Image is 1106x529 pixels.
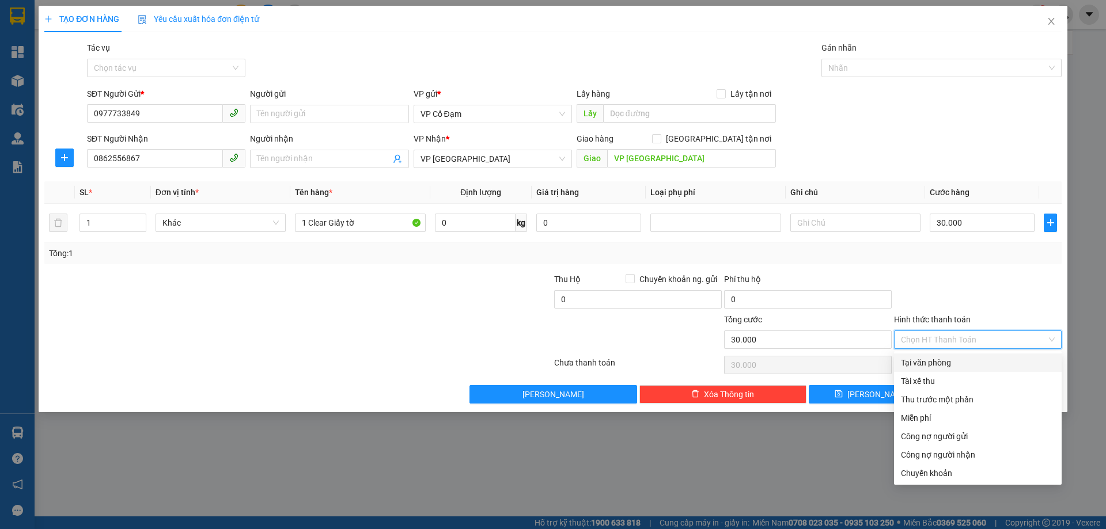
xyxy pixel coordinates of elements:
[894,446,1062,464] div: Cước gửi hàng sẽ được ghi vào công nợ của người nhận
[414,134,446,143] span: VP Nhận
[421,150,565,168] span: VP Mỹ Đình
[847,388,909,401] span: [PERSON_NAME]
[44,15,52,23] span: plus
[1044,214,1056,232] button: plus
[577,89,610,98] span: Lấy hàng
[1044,218,1056,227] span: plus
[414,87,572,100] div: VP gửi
[138,14,259,24] span: Yêu cầu xuất hóa đơn điện tử
[49,214,67,232] button: delete
[421,105,565,123] span: VP Cổ Đạm
[49,247,427,260] div: Tổng: 1
[577,149,607,168] span: Giao
[835,390,843,399] span: save
[726,87,776,100] span: Lấy tận nơi
[577,104,603,123] span: Lấy
[821,43,857,52] label: Gán nhãn
[393,154,402,163] span: user-add
[786,181,925,204] th: Ghi chú
[901,430,1055,443] div: Công nợ người gửi
[460,188,501,197] span: Định lượng
[229,153,238,162] span: phone
[295,214,425,232] input: VD: Bàn, Ghế
[894,315,971,324] label: Hình thức thanh toán
[724,273,892,290] div: Phí thu hộ
[87,87,245,100] div: SĐT Người Gửi
[536,214,641,232] input: 0
[522,388,584,401] span: [PERSON_NAME]
[536,188,579,197] span: Giá trị hàng
[661,132,776,145] span: [GEOGRAPHIC_DATA] tận nơi
[790,214,921,232] input: Ghi Chú
[901,375,1055,387] div: Tài xế thu
[639,385,807,404] button: deleteXóa Thông tin
[250,132,408,145] div: Người nhận
[724,315,762,324] span: Tổng cước
[901,393,1055,406] div: Thu trước một phần
[87,132,245,145] div: SĐT Người Nhận
[901,448,1055,461] div: Công nợ người nhận
[901,467,1055,479] div: Chuyển khoản
[646,181,785,204] th: Loại phụ phí
[1047,17,1056,26] span: close
[901,356,1055,369] div: Tại văn phòng
[930,188,969,197] span: Cước hàng
[295,188,332,197] span: Tên hàng
[55,149,74,167] button: plus
[229,108,238,117] span: phone
[809,385,934,404] button: save[PERSON_NAME]
[577,134,613,143] span: Giao hàng
[607,149,776,168] input: Dọc đường
[553,356,723,376] div: Chưa thanh toán
[87,43,110,52] label: Tác vụ
[469,385,637,404] button: [PERSON_NAME]
[603,104,776,123] input: Dọc đường
[516,214,527,232] span: kg
[250,87,408,100] div: Người gửi
[138,15,147,24] img: icon
[704,388,754,401] span: Xóa Thông tin
[894,427,1062,446] div: Cước gửi hàng sẽ được ghi vào công nợ của người gửi
[44,14,119,24] span: TẠO ĐƠN HÀNG
[901,412,1055,424] div: Miễn phí
[554,275,581,284] span: Thu Hộ
[56,153,73,162] span: plus
[691,390,699,399] span: delete
[635,273,722,286] span: Chuyển khoản ng. gửi
[156,188,199,197] span: Đơn vị tính
[79,188,89,197] span: SL
[1035,6,1067,38] button: Close
[162,214,279,231] span: Khác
